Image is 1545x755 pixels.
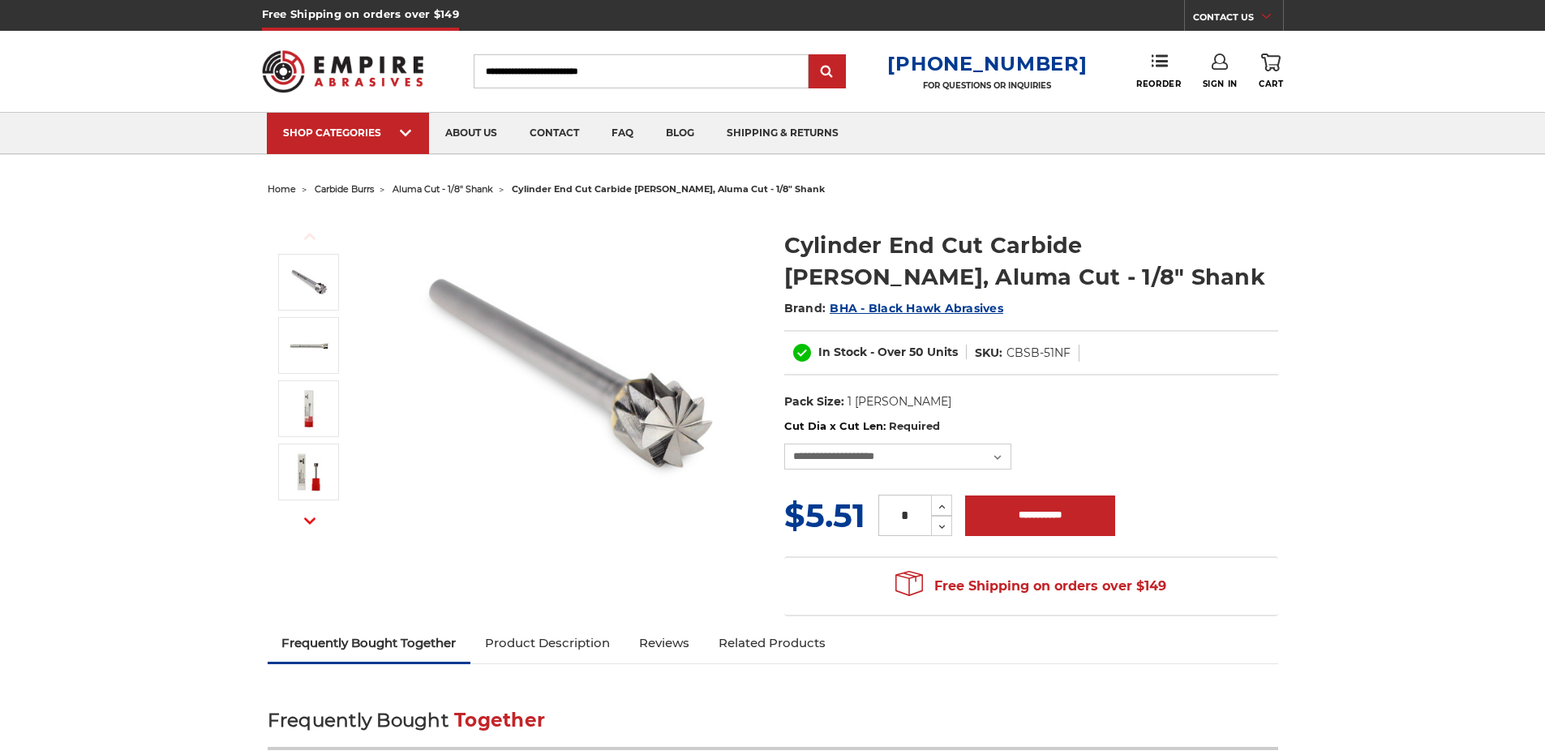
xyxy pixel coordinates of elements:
a: Cart [1259,54,1283,89]
p: FOR QUESTIONS OR INQUIRIES [887,80,1087,91]
a: carbide burrs [315,183,374,195]
img: aluma cut mini cylinder carbide burr [289,262,329,302]
a: home [268,183,296,195]
a: Frequently Bought Together [268,625,471,661]
img: One eighth inch shank SB-51NF aluma cut carbide bur [289,452,329,492]
dd: 1 [PERSON_NAME] [848,393,951,410]
span: - Over [870,345,906,359]
a: Product Description [470,625,624,661]
label: Cut Dia x Cut Len: [784,418,1278,435]
a: [PHONE_NUMBER] [887,52,1087,75]
button: Previous [290,219,329,254]
span: Together [454,709,545,731]
a: blog [650,113,710,154]
img: 1/8" cylinder end cut aluma cut carbide bur [289,388,329,429]
img: aluma cut mini cylinder carbide burr [406,212,731,537]
span: Units [927,345,958,359]
a: CONTACT US [1193,8,1283,31]
span: In Stock [818,345,867,359]
input: Submit [811,56,843,88]
a: aluma cut - 1/8" shank [393,183,493,195]
span: Frequently Bought [268,709,448,731]
span: Brand: [784,301,826,315]
span: cylinder end cut carbide [PERSON_NAME], aluma cut - 1/8" shank [512,183,825,195]
span: $5.51 [784,495,865,535]
a: faq [595,113,650,154]
a: shipping & returns [710,113,855,154]
h1: Cylinder End Cut Carbide [PERSON_NAME], Aluma Cut - 1/8" Shank [784,230,1278,293]
a: about us [429,113,513,154]
span: Cart [1259,79,1283,89]
div: SHOP CATEGORIES [283,127,413,139]
span: Reorder [1136,79,1181,89]
dd: CBSB-51NF [1006,345,1071,362]
a: Reviews [624,625,704,661]
dt: SKU: [975,345,1002,362]
span: Free Shipping on orders over $149 [895,570,1166,603]
dt: Pack Size: [784,393,844,410]
img: Empire Abrasives [262,40,424,103]
a: Related Products [704,625,840,661]
span: 50 [909,345,924,359]
a: Reorder [1136,54,1181,88]
a: contact [513,113,595,154]
img: Cylindrical end cut aluma cut carbide burr - 1/8 inch shank [289,325,329,366]
button: Next [290,504,329,538]
span: Sign In [1203,79,1238,89]
a: BHA - Black Hawk Abrasives [830,301,1003,315]
small: Required [889,419,940,432]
